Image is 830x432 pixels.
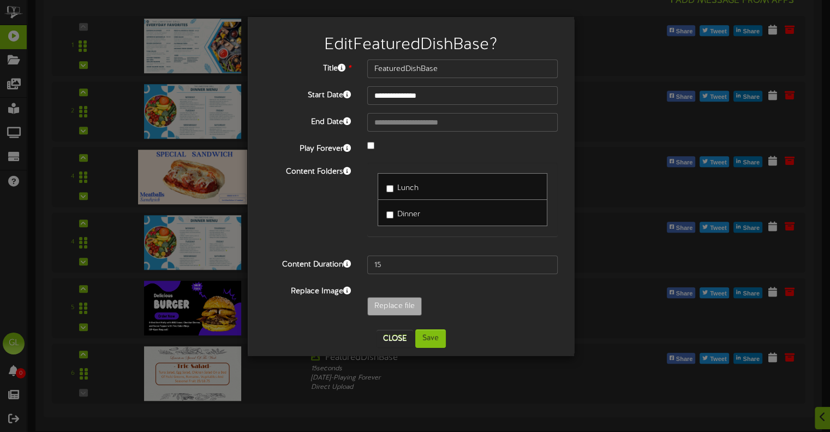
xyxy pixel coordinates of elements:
[397,210,420,218] span: Dinner
[256,60,359,74] label: Title
[415,329,446,348] button: Save
[256,113,359,128] label: End Date
[256,282,359,297] label: Replace Image
[367,60,558,78] input: Title
[377,330,413,347] button: Close
[397,184,419,192] span: Lunch
[256,140,359,155] label: Play Forever
[256,256,359,270] label: Content Duration
[264,36,558,54] h2: Edit FeaturedDishBase ?
[256,86,359,101] label: Start Date
[386,185,393,192] input: Lunch
[386,211,393,218] input: Dinner
[367,256,558,274] input: 15
[256,163,359,177] label: Content Folders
